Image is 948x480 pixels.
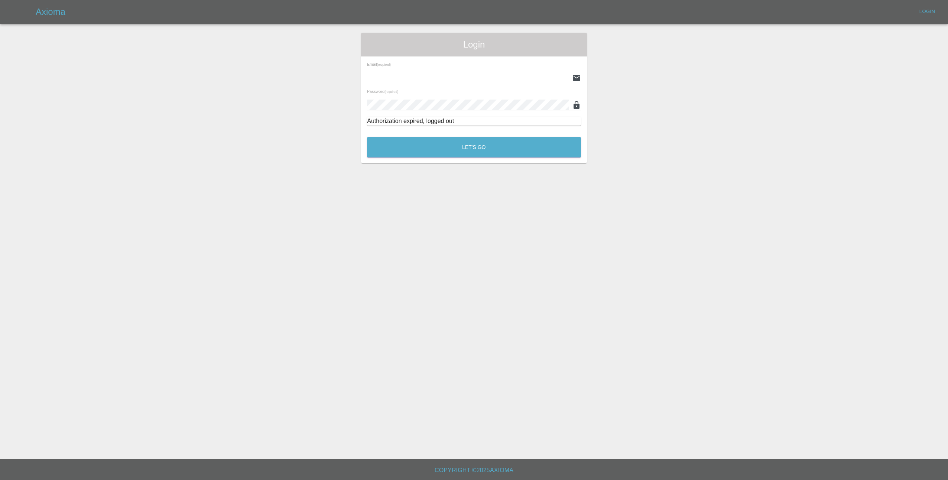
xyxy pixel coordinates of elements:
[367,137,581,158] button: Let's Go
[367,89,398,94] span: Password
[36,6,65,18] h5: Axioma
[367,62,391,67] span: Email
[367,117,581,126] div: Authorization expired, logged out
[367,39,581,51] span: Login
[384,90,398,94] small: (required)
[6,465,942,476] h6: Copyright © 2025 Axioma
[377,63,391,67] small: (required)
[915,6,939,17] a: Login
